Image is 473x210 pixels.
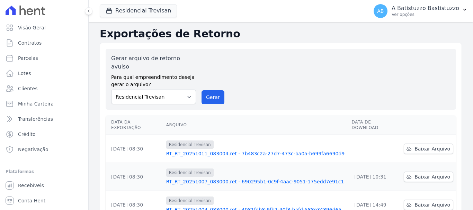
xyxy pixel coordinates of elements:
span: Transferências [18,116,53,122]
label: Para qual empreendimento deseja gerar o arquivo? [111,71,196,88]
a: Conta Hent [3,194,86,208]
a: Parcelas [3,51,86,65]
a: Transferências [3,112,86,126]
span: Lotes [18,70,31,77]
p: A Batistuzzo Bastistuzzo [392,5,459,12]
td: [DATE] 08:30 [106,135,163,163]
span: Contratos [18,39,42,46]
a: RT_RT_20251007_083000.ret - 690295b1-0c9f-4aac-9051-175edd7e91c1 [166,178,346,185]
th: Data de Download [349,115,401,135]
span: Residencial Trevisan [166,197,214,205]
a: Visão Geral [3,21,86,35]
a: Baixar Arquivo [404,144,453,154]
label: Gerar arquivo de retorno avulso [111,54,196,71]
button: Gerar [202,90,224,104]
span: AB [377,9,384,13]
span: Baixar Arquivo [414,173,450,180]
span: Baixar Arquivo [414,145,450,152]
a: Negativação [3,143,86,156]
th: Data da Exportação [106,115,163,135]
span: Crédito [18,131,36,138]
span: Clientes [18,85,37,92]
td: [DATE] 10:31 [349,163,401,191]
a: Lotes [3,66,86,80]
span: Negativação [18,146,48,153]
span: Parcelas [18,55,38,62]
span: Minha Carteira [18,100,54,107]
span: Baixar Arquivo [414,201,450,208]
td: [DATE] 08:30 [106,163,163,191]
p: Ver opções [392,12,459,17]
span: Conta Hent [18,197,45,204]
h2: Exportações de Retorno [100,28,462,40]
a: Recebíveis [3,179,86,192]
a: Minha Carteira [3,97,86,111]
a: Baixar Arquivo [404,200,453,210]
span: Residencial Trevisan [166,168,214,177]
a: Clientes [3,82,86,95]
a: Baixar Arquivo [404,172,453,182]
span: Recebíveis [18,182,44,189]
button: AB A Batistuzzo Bastistuzzo Ver opções [368,1,473,21]
span: Residencial Trevisan [166,140,214,149]
div: Plataformas [6,167,83,176]
th: Arquivo [163,115,349,135]
a: Contratos [3,36,86,50]
a: Crédito [3,127,86,141]
a: RT_RT_20251011_083004.ret - 7b483c2a-27d7-473c-ba0a-b699fa6690d9 [166,150,346,157]
span: Visão Geral [18,24,46,31]
button: Residencial Trevisan [100,4,177,17]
